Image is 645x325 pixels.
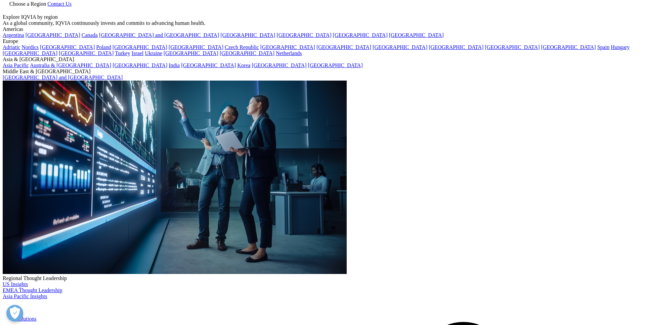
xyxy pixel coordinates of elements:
a: [GEOGRAPHIC_DATA] [113,44,167,50]
a: Asia Pacific Insights [3,293,47,299]
a: Solutions [16,316,36,322]
a: [GEOGRAPHIC_DATA] [3,50,57,56]
a: [GEOGRAPHIC_DATA] and [GEOGRAPHIC_DATA] [3,75,123,80]
a: Australia & [GEOGRAPHIC_DATA] [30,62,111,68]
a: Korea [237,62,250,68]
img: IQVIA Healthcare Information Technology and Pharma Clinical Research Company [3,299,56,309]
a: India [169,62,180,68]
a: Israel [132,50,144,56]
div: Explore IQVIA by region [3,14,642,20]
a: [GEOGRAPHIC_DATA] [181,62,236,68]
div: Asia & [GEOGRAPHIC_DATA] [3,56,642,62]
a: [GEOGRAPHIC_DATA] [220,50,274,56]
a: Netherlands [276,50,302,56]
a: Turkey [115,50,130,56]
a: [GEOGRAPHIC_DATA] and [GEOGRAPHIC_DATA] [99,32,219,38]
img: 2093_analyzing-data-using-big-screen-display-and-laptop.png [3,81,347,274]
a: [GEOGRAPHIC_DATA] [40,44,95,50]
a: Hungary [611,44,630,50]
a: [GEOGRAPHIC_DATA] [485,44,540,50]
a: Nordics [21,44,39,50]
a: US Insights [3,281,28,287]
div: Middle East & [GEOGRAPHIC_DATA] [3,68,642,75]
a: [GEOGRAPHIC_DATA] [276,32,331,38]
span: Choose a Region [9,1,46,7]
a: Poland [96,44,111,50]
div: Americas [3,26,642,32]
a: [GEOGRAPHIC_DATA] [429,44,483,50]
a: [GEOGRAPHIC_DATA] [316,44,371,50]
a: [GEOGRAPHIC_DATA] [113,62,167,68]
a: [GEOGRAPHIC_DATA] [26,32,80,38]
div: Europe [3,38,642,44]
a: Adriatic [3,44,20,50]
a: [GEOGRAPHIC_DATA] [260,44,315,50]
button: Open Preferences [6,305,23,322]
div: As a global community, IQVIA continuously invests and commits to advancing human health. [3,20,642,26]
a: [GEOGRAPHIC_DATA] [308,62,363,68]
a: [GEOGRAPHIC_DATA] [164,50,218,56]
div: Regional Thought Leadership [3,275,642,281]
a: EMEA Thought Leadership [3,287,62,293]
a: Canada [82,32,98,38]
a: Argentina [3,32,24,38]
a: [GEOGRAPHIC_DATA] [252,62,306,68]
a: [GEOGRAPHIC_DATA] [59,50,114,56]
a: Czech Republic [225,44,259,50]
a: [GEOGRAPHIC_DATA] [541,44,596,50]
a: [GEOGRAPHIC_DATA] [389,32,444,38]
a: [GEOGRAPHIC_DATA] [169,44,223,50]
a: Ukraine [145,50,162,56]
a: [GEOGRAPHIC_DATA] [333,32,388,38]
a: Spain [597,44,609,50]
a: [GEOGRAPHIC_DATA] [220,32,275,38]
a: Contact Us [47,1,72,7]
a: [GEOGRAPHIC_DATA] [373,44,427,50]
a: Asia Pacific [3,62,29,68]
